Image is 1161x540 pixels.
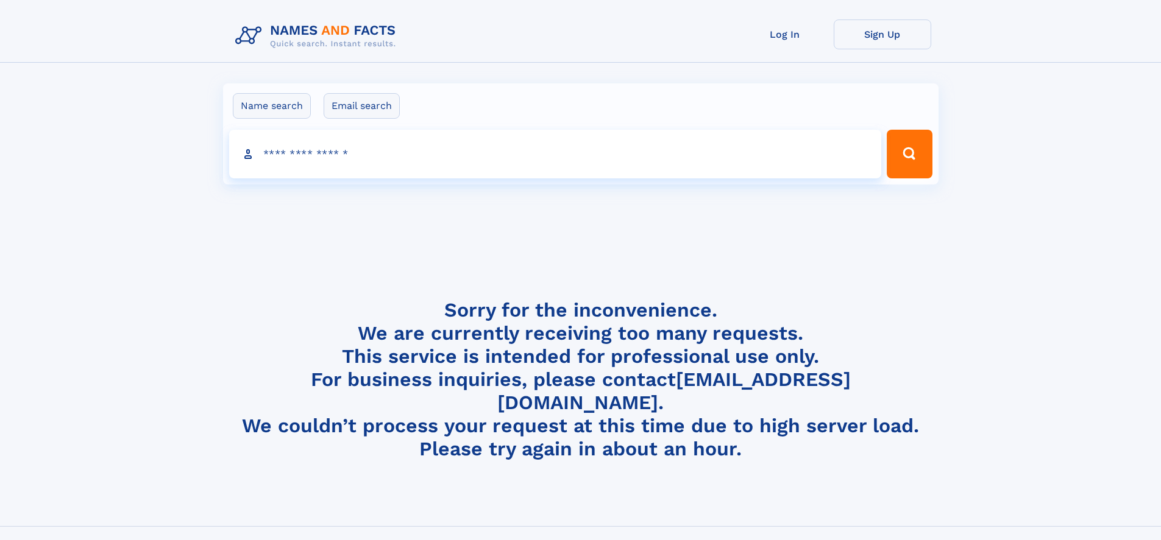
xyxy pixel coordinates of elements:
[233,93,311,119] label: Name search
[497,368,851,414] a: [EMAIL_ADDRESS][DOMAIN_NAME]
[834,19,931,49] a: Sign Up
[887,130,932,178] button: Search Button
[230,298,931,461] h4: Sorry for the inconvenience. We are currently receiving too many requests. This service is intend...
[230,19,406,52] img: Logo Names and Facts
[324,93,400,119] label: Email search
[736,19,834,49] a: Log In
[229,130,882,178] input: search input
